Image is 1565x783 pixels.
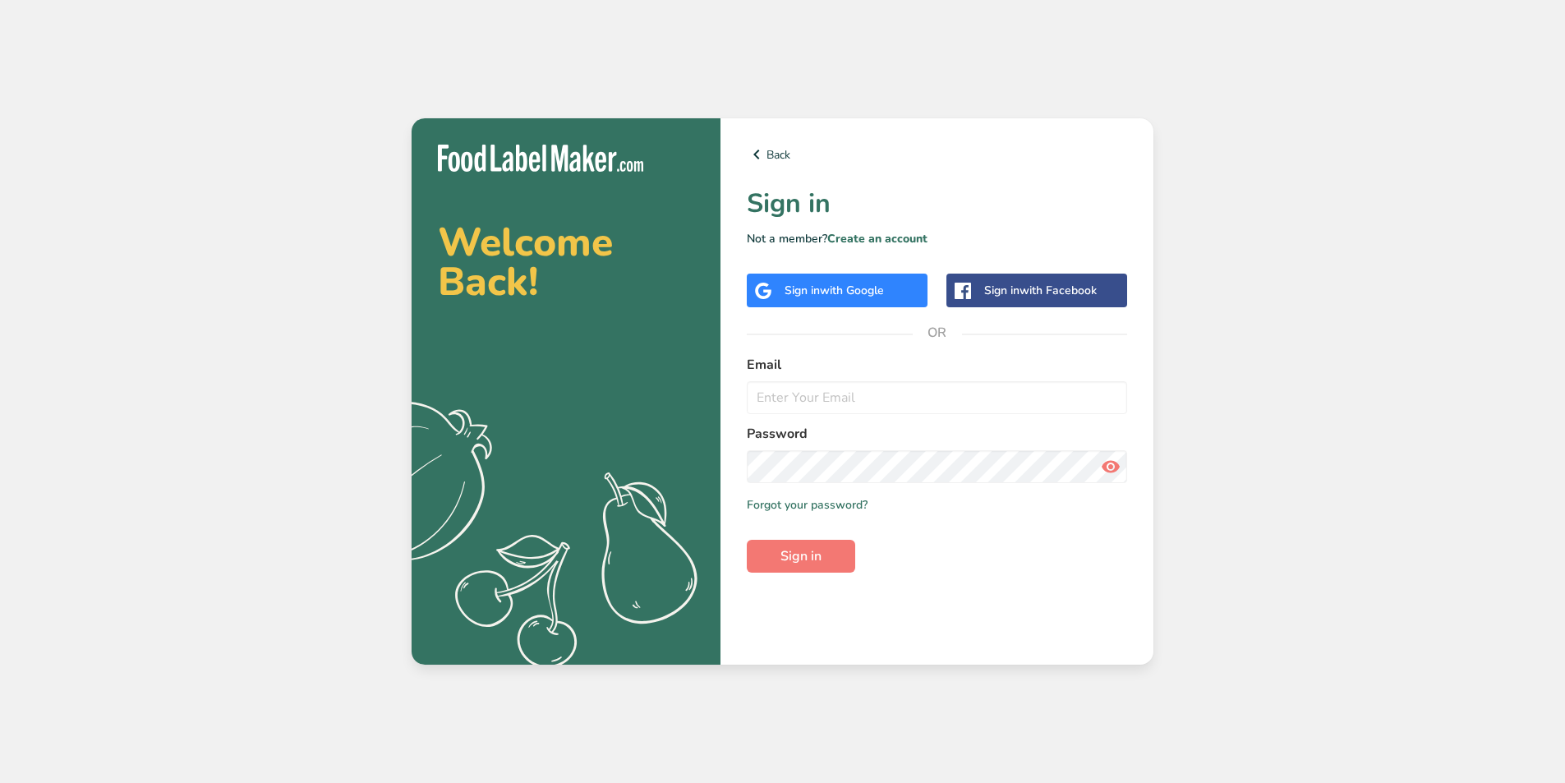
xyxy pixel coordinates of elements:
span: with Google [820,283,884,298]
p: Not a member? [747,230,1127,247]
span: with Facebook [1020,283,1097,298]
a: Forgot your password? [747,496,868,514]
label: Password [747,424,1127,444]
a: Back [747,145,1127,164]
img: Food Label Maker [438,145,643,172]
a: Create an account [827,231,927,246]
span: Sign in [780,546,822,566]
h2: Welcome Back! [438,223,694,302]
div: Sign in [984,282,1097,299]
h1: Sign in [747,184,1127,223]
button: Sign in [747,540,855,573]
label: Email [747,355,1127,375]
input: Enter Your Email [747,381,1127,414]
div: Sign in [785,282,884,299]
span: OR [913,308,962,357]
